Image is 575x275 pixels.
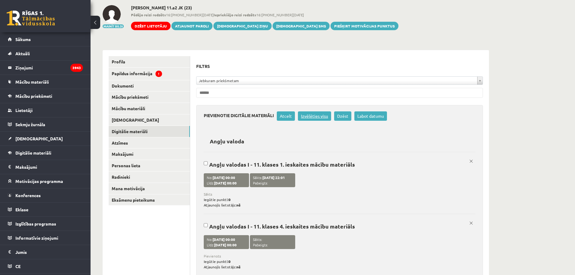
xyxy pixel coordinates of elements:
a: Dzēst lietotāju [131,22,171,30]
strong: [DATE] 22:01 [262,175,285,180]
a: Motivācijas programma [8,174,83,188]
a: Eksāmenu pieteikums [109,194,190,206]
span: Iegūtie punkti: [204,259,231,264]
span: Mācību priekšmeti [15,93,52,99]
a: Profils [109,56,190,67]
span: No: Līdz: [204,173,249,187]
a: Atjaunot paroli [171,22,212,30]
span: Sākts: Pabeigts: [250,173,295,187]
span: Izglītības programas [15,221,56,226]
span: Pievienots [204,253,471,259]
input: Angļu valodas I - 11. klases 1. ieskaites mācību materiāls No:[DATE] 00:00 Līdz:[DATE] 00:00 Sākt... [204,161,208,165]
span: Sākts: Pabeigts: [250,235,295,249]
a: Dokumenti [109,80,190,91]
a: x [467,157,475,165]
span: Lietotāji [15,107,33,113]
strong: [DATE] 00:00 [214,181,237,185]
span: No: Līdz: [204,235,249,249]
span: Jumis [15,249,27,255]
a: Jebkuram priekšmetam [196,77,483,85]
strong: [DATE] 00:00 [212,175,235,180]
span: Informatīvie ziņojumi [15,235,58,241]
a: Mācību materiāli [109,103,190,114]
span: Sākts [204,191,471,197]
a: Labot datumu [354,111,387,121]
a: Maksājumi [8,160,83,174]
a: Ziņojumi3943 [8,61,83,75]
strong: nē [236,264,241,269]
strong: [DATE] 00:00 [212,237,235,242]
span: 16:[PHONE_NUMBER][DATE] 16:[PHONE_NUMBER][DATE] [131,12,398,18]
a: [DEMOGRAPHIC_DATA] [109,114,190,126]
span: [DEMOGRAPHIC_DATA] [15,136,63,141]
i: 3943 [70,64,83,72]
a: Piešķirt motivācijas punktus [331,22,398,30]
a: Mācību priekšmeti [8,89,83,103]
a: Radinieki [109,171,190,183]
span: Digitālie materiāli [15,150,51,155]
span: ! [155,71,162,77]
span: Sekmju žurnāls [15,122,45,127]
input: Angļu valodas I - 11. klases 4. ieskaites mācību materiāls No:[DATE] 00:00 Līdz:[DATE] 00:00 Sākt... [204,223,208,227]
a: Aktuāli [8,46,83,60]
a: Mācību priekšmeti [109,91,190,103]
a: Maksājumi [109,149,190,160]
p: Angļu valodas I - 11. klases 4. ieskaites mācību materiāls [204,223,471,229]
button: Mainīt bildi [103,24,124,28]
a: Jumis [8,245,83,259]
span: Konferences [15,193,41,198]
img: Aleksandrs Šaronovs [103,5,121,23]
h3: Filtrs [196,62,476,70]
strong: 0 [228,197,231,202]
span: Atjaunojis lietotājs: [204,264,241,269]
h2: [PERSON_NAME] 11.a2 JK (23) [131,5,398,10]
a: Atzīmes [109,137,190,149]
a: Mana motivācija [109,183,190,194]
strong: 0 [228,259,231,264]
a: [DEMOGRAPHIC_DATA] [8,132,83,145]
a: Lietotāji [8,103,83,117]
a: x [467,219,475,227]
a: Sekmju žurnāls [8,117,83,131]
strong: [DATE] 00:00 [214,242,237,247]
span: Eklase [15,207,28,212]
h2: Angļu valoda [204,134,250,148]
span: Sākums [15,37,31,42]
a: Izglītības programas [8,217,83,231]
legend: Maksājumi [15,160,83,174]
b: Pēdējo reizi redzēts [131,12,166,17]
legend: Ziņojumi [15,61,83,75]
a: CE [8,259,83,273]
a: Konferences [8,188,83,202]
a: [DEMOGRAPHIC_DATA] SMS [273,22,330,30]
a: Rīgas 1. Tālmācības vidusskola [7,11,55,26]
a: Eklase [8,203,83,216]
span: Aktuāli [15,51,30,56]
span: Jebkuram priekšmetam [199,77,475,85]
a: Personas lieta [109,160,190,171]
a: Dzēst [334,111,351,121]
a: Digitālie materiāli [109,126,190,137]
p: Angļu valodas I - 11. klases 1. ieskaites mācību materiāls [204,161,471,168]
a: Mācību materiāli [8,75,83,89]
span: Iegūtie punkti: [204,197,231,202]
a: Sākums [8,32,83,46]
a: Papildus informācija! [109,68,190,80]
span: Atjaunojis lietotājs: [204,203,241,207]
a: Informatīvie ziņojumi [8,231,83,245]
span: CE [15,264,21,269]
span: Mācību materiāli [15,79,49,85]
h3: Pievienotie digitālie materiāli [204,111,277,118]
a: Digitālie materiāli [8,146,83,160]
span: Motivācijas programma [15,178,63,184]
a: [DEMOGRAPHIC_DATA] ziņu [213,22,272,30]
strong: nē [236,203,241,207]
a: Izvēlēties visu [298,111,331,121]
a: Atcelt [277,111,295,121]
b: Iepriekšējo reizi redzēts [214,12,256,17]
